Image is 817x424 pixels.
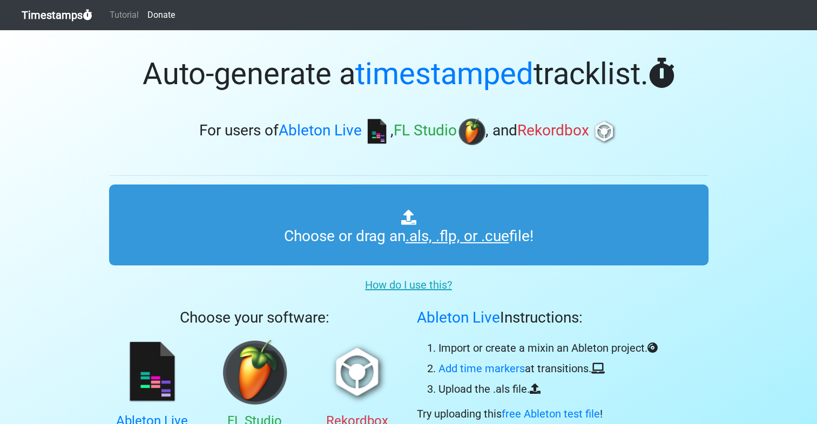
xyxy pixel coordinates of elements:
[109,309,401,327] h3: Choose your software:
[438,381,658,397] li: .
[365,278,452,291] u: How do I use this?
[458,118,485,145] img: fl.png
[438,340,658,356] li: in an Ableton project.
[438,362,525,375] a: Add time markers
[417,309,658,327] h3: Instructions:
[438,341,545,354] strong: Import or create a mix
[109,118,708,145] h3: For users of , , and
[109,56,708,92] h1: Auto-generate a tracklist.
[417,406,658,422] p: Try uploading this !
[325,340,390,405] img: rb.png
[355,56,534,92] span: timestamped
[120,340,185,405] img: ableton.png
[143,4,179,26] a: Donate
[279,122,362,140] span: Ableton Live
[363,118,390,145] img: ableton.png
[417,309,500,326] span: Ableton Live
[105,4,143,26] a: Tutorial
[438,360,658,377] li: at transitions.
[763,370,804,411] iframe: Drift Widget Chat Controller
[438,382,527,395] strong: Upload the .als file
[22,4,92,26] a: Timestamps
[222,340,287,405] img: fl.png
[591,118,618,145] img: rb.png
[394,122,457,140] span: FL Studio
[517,122,589,140] span: Rekordbox
[502,407,600,420] a: free Ableton test file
